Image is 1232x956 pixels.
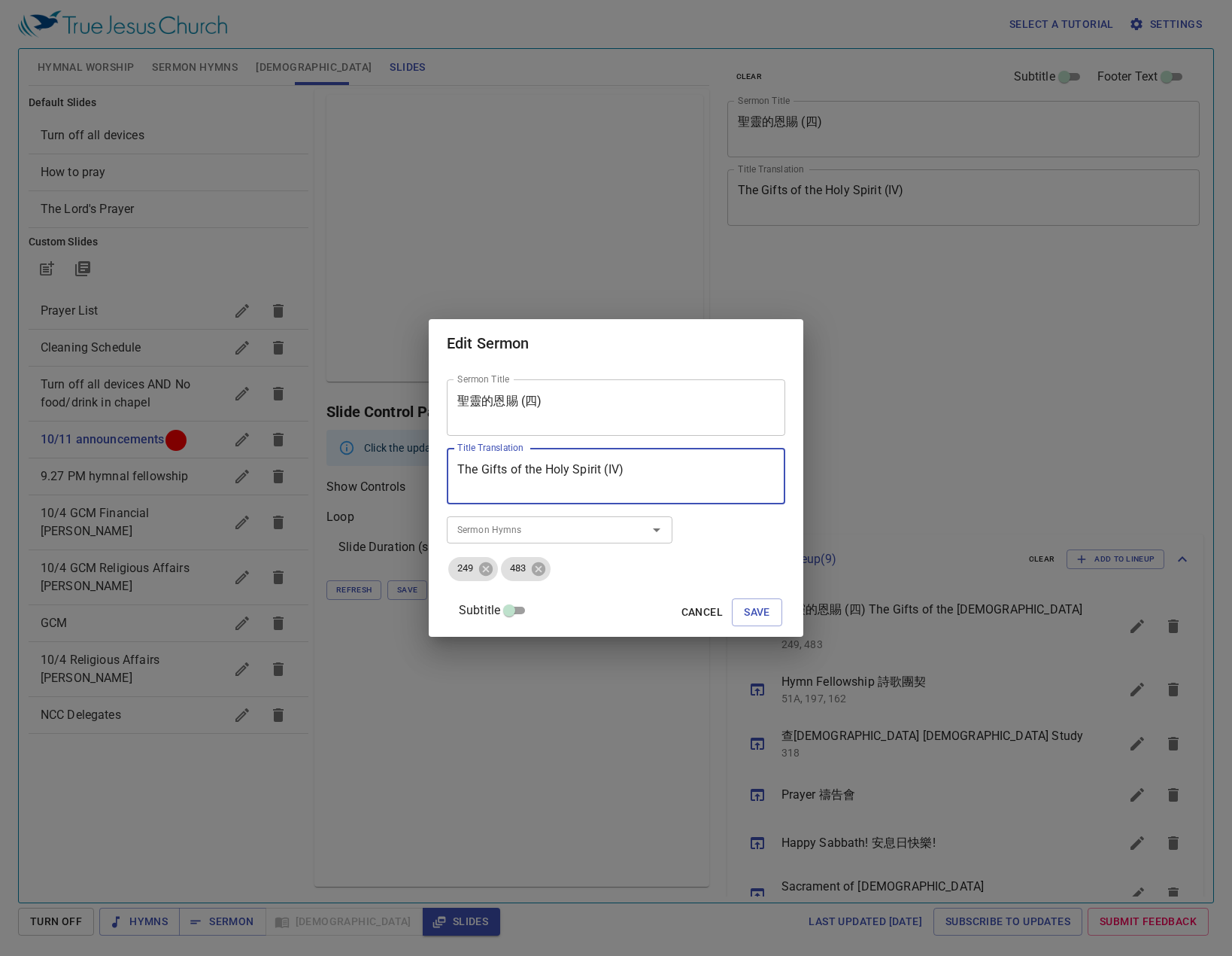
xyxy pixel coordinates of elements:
span: 249 [448,562,482,576]
div: 249 [448,557,498,581]
textarea: 聖靈的恩賜 (四) [457,394,775,422]
button: Save [732,598,782,626]
button: Cancel [675,598,729,626]
span: Cancel [681,603,723,622]
h2: Edit Sermon [447,331,785,355]
span: 483 [501,562,535,576]
div: 483 [501,557,551,581]
span: Subtitle [459,601,500,620]
textarea: The Gifts of the Holy Spirit (IV) [457,462,775,491]
span: Save [744,603,770,622]
button: Open [646,519,667,540]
